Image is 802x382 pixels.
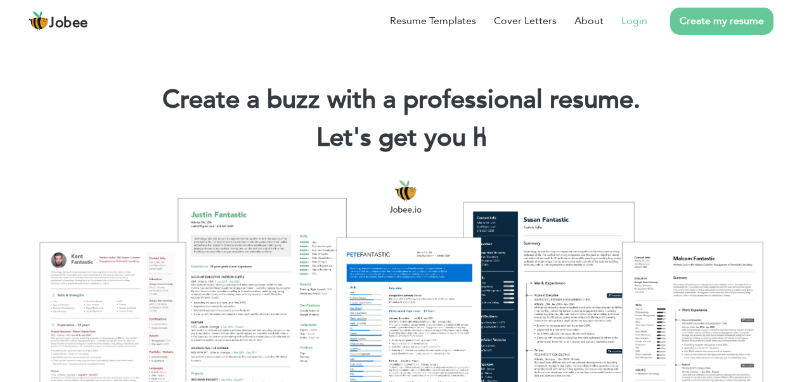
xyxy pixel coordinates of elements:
[19,84,783,117] h1: Create a buzz with a professional resume.
[621,13,647,29] a: Login
[29,11,88,31] a: Jobee
[494,13,557,29] a: Cover Letters
[481,120,486,155] span: |
[378,120,487,155] span: get you h
[19,122,783,155] h2: Let's
[49,16,88,30] span: Jobee
[670,8,773,35] a: Create my resume
[390,13,476,29] a: Resume Templates
[29,11,49,31] img: jobee.io
[574,13,604,29] a: About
